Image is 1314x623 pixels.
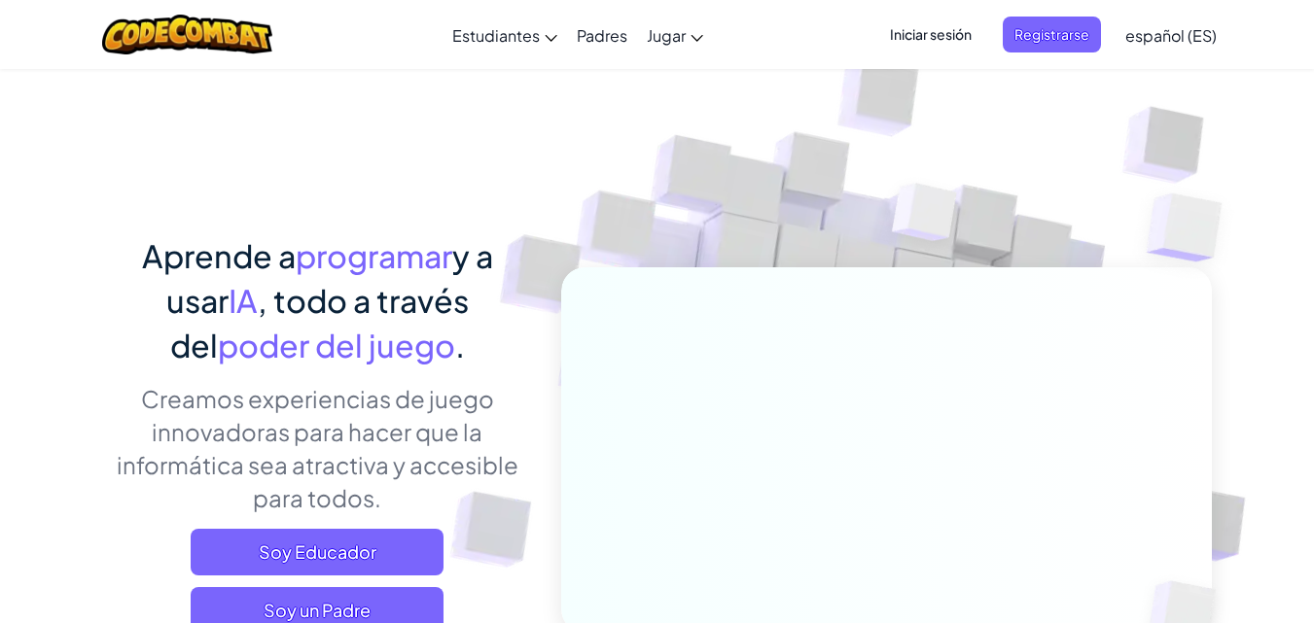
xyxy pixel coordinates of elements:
[296,236,452,275] span: programar
[567,9,637,61] a: Padres
[229,281,258,320] span: IA
[443,9,567,61] a: Estudiantes
[142,236,296,275] span: Aprende a
[191,529,444,575] a: Soy Educador
[103,382,532,514] p: Creamos experiencias de juego innovadoras para hacer que la informática sea atractiva y accesible...
[218,326,455,364] span: poder del juego
[878,17,983,52] button: Iniciar sesión
[1003,17,1101,52] button: Registrarse
[1125,25,1217,46] span: español (ES)
[855,145,995,290] img: Overlap cubes
[647,25,686,46] span: Jugar
[1116,9,1226,61] a: español (ES)
[170,281,469,364] span: , todo a través del
[637,9,713,61] a: Jugar
[102,15,272,54] img: CodeCombat logo
[455,326,465,364] span: .
[452,25,540,46] span: Estudiantes
[1108,146,1276,310] img: Overlap cubes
